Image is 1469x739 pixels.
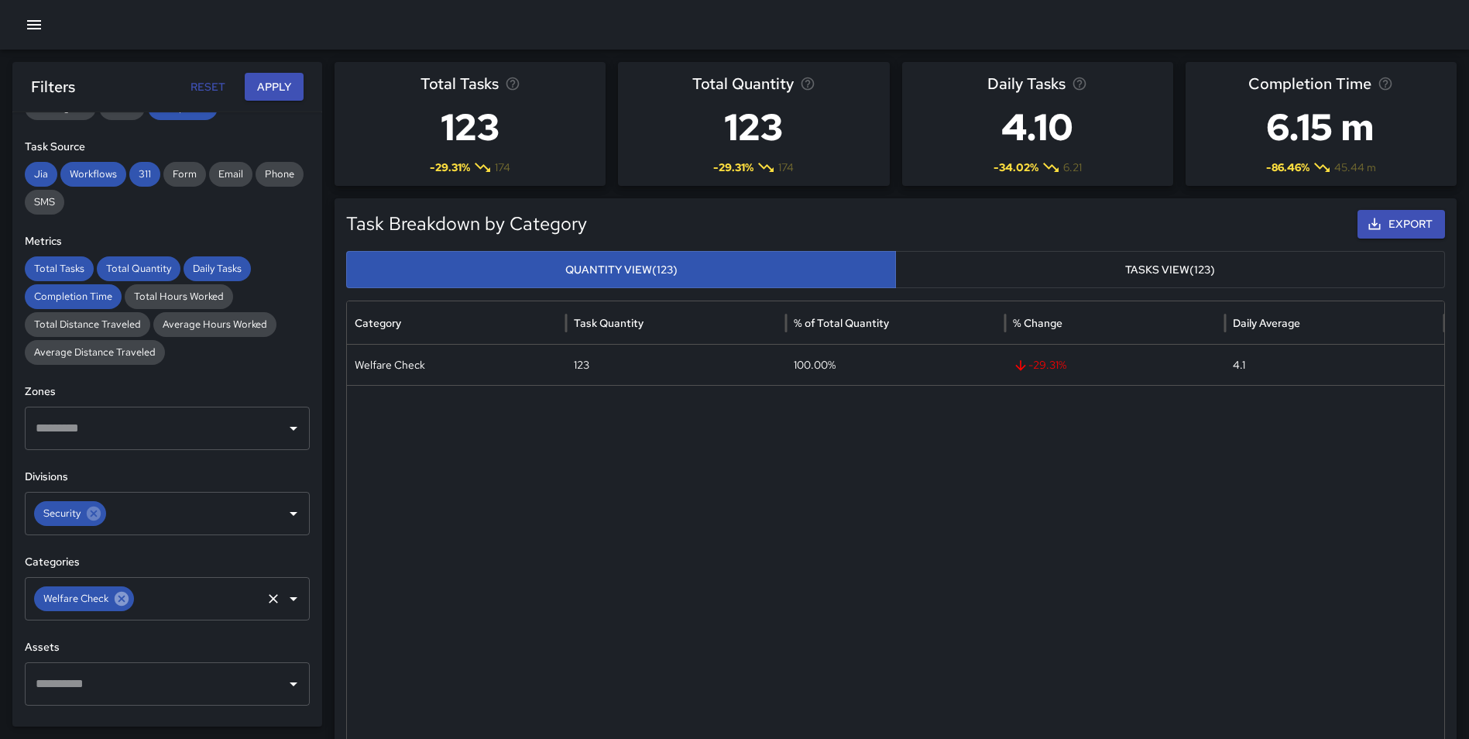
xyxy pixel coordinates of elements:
[1225,345,1444,385] div: 4.1
[25,289,122,304] span: Completion Time
[800,76,815,91] svg: Total task quantity in the selected period, compared to the previous period.
[153,317,276,332] span: Average Hours Worked
[34,591,118,607] span: Welfare Check
[25,194,64,210] span: SMS
[256,162,304,187] div: Phone
[355,316,401,330] div: Category
[346,251,896,289] button: Quantity View(123)
[1266,160,1309,175] span: -86.46 %
[25,139,310,156] h6: Task Source
[786,345,1005,385] div: 100.00%
[283,418,304,439] button: Open
[692,71,794,96] span: Total Quantity
[566,345,785,385] div: 123
[495,160,510,175] span: 174
[283,588,304,610] button: Open
[25,190,64,215] div: SMS
[1334,160,1376,175] span: 45.44 m
[574,316,644,330] div: Task Quantity
[895,251,1445,289] button: Tasks View(123)
[692,96,815,158] h3: 123
[209,162,252,187] div: Email
[1378,76,1393,91] svg: Average time taken to complete tasks in the selected period, compared to the previous period.
[209,167,252,182] span: Email
[987,96,1087,158] h3: 4.10
[125,289,233,304] span: Total Hours Worked
[163,162,206,187] div: Form
[263,588,284,610] button: Clear
[505,76,520,91] svg: Total number of tasks in the selected period, compared to the previous period.
[153,312,276,337] div: Average Hours Worked
[25,383,310,400] h6: Zones
[60,162,126,187] div: Workflows
[994,160,1038,175] span: -34.02 %
[184,261,251,277] span: Daily Tasks
[25,345,165,360] span: Average Distance Traveled
[1233,316,1300,330] div: Daily Average
[129,162,160,187] div: 311
[1357,210,1445,239] button: Export
[25,639,310,656] h6: Assets
[97,261,180,277] span: Total Quantity
[25,284,122,309] div: Completion Time
[163,167,206,182] span: Form
[1248,96,1393,158] h3: 6.15 m
[346,211,1169,236] h5: Task Breakdown by Category
[31,74,75,99] h6: Filters
[34,501,106,526] div: Security
[1072,76,1087,91] svg: Average number of tasks per day in the selected period, compared to the previous period.
[25,317,150,332] span: Total Distance Traveled
[778,160,794,175] span: 174
[125,284,233,309] div: Total Hours Worked
[283,503,304,524] button: Open
[1013,345,1217,385] span: -29.31 %
[183,73,232,101] button: Reset
[25,167,57,182] span: Jia
[1063,160,1082,175] span: 6.21
[347,345,566,385] div: Welfare Check
[713,160,753,175] span: -29.31 %
[129,167,160,182] span: 311
[25,162,57,187] div: Jia
[1248,71,1371,96] span: Completion Time
[987,71,1066,96] span: Daily Tasks
[25,233,310,250] h6: Metrics
[25,340,165,365] div: Average Distance Traveled
[420,96,520,158] h3: 123
[25,554,310,571] h6: Categories
[25,312,150,337] div: Total Distance Traveled
[184,256,251,281] div: Daily Tasks
[1013,316,1062,330] div: % Change
[25,256,94,281] div: Total Tasks
[97,256,180,281] div: Total Quantity
[283,673,304,695] button: Open
[430,160,470,175] span: -29.31 %
[245,73,304,101] button: Apply
[60,167,126,182] span: Workflows
[420,71,499,96] span: Total Tasks
[256,167,304,182] span: Phone
[34,586,134,611] div: Welfare Check
[794,316,889,330] div: % of Total Quantity
[25,469,310,486] h6: Divisions
[25,261,94,277] span: Total Tasks
[34,506,90,521] span: Security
